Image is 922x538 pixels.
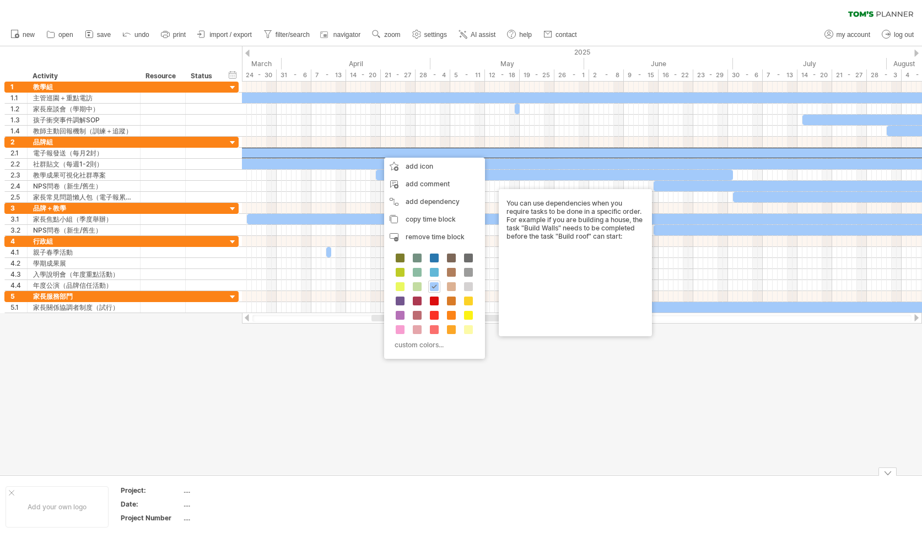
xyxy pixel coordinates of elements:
div: 家長焦點小組（季度舉辦） [33,214,134,224]
div: NPS問卷（新生/舊生） [33,181,134,191]
div: 30 - 6 [728,69,763,81]
div: 家長常見問題懶人包（電子報累積） [33,192,134,202]
div: 4.3 [10,269,27,279]
div: 21 - 27 [832,69,867,81]
div: May 2025 [430,58,584,69]
div: add icon [384,158,485,175]
div: 3.1 [10,214,27,224]
div: add dependency [384,193,485,211]
div: 社群貼文（每週1-2則） [33,159,134,169]
div: 1.4 [10,126,27,136]
div: 親子春季活動 [33,247,134,257]
div: .... [184,499,276,509]
div: 1.1 [10,93,27,103]
span: new [23,31,35,39]
div: 21 - 27 [381,69,416,81]
div: 品牌＋教學 [33,203,134,213]
div: Project Number [121,513,181,523]
span: save [97,31,111,39]
div: hide legend [878,467,897,476]
div: 16 - 22 [659,69,693,81]
a: settings [409,28,450,42]
span: print [173,31,186,39]
div: 家長服務部門 [33,291,134,302]
div: 7 - 13 [763,69,797,81]
span: AI assist [471,31,495,39]
div: 9 - 15 [624,69,659,81]
span: remove time block [406,233,465,241]
div: 7 - 13 [311,69,346,81]
a: log out [879,28,917,42]
span: import / export [209,31,252,39]
div: 入學說明會（年度重點活動） [33,269,134,279]
a: open [44,28,77,42]
a: help [504,28,535,42]
a: print [158,28,189,42]
div: Activity [33,71,134,82]
div: .... [184,513,276,523]
div: Resource [145,71,179,82]
div: Status [191,71,215,82]
div: Project: [121,486,181,495]
div: 28 - 4 [416,69,450,81]
a: zoom [369,28,403,42]
span: open [58,31,73,39]
span: navigator [333,31,360,39]
div: 4.4 [10,280,27,290]
div: 學期成果展 [33,258,134,268]
a: filter/search [261,28,313,42]
div: April 2025 [282,58,430,69]
div: 19 - 25 [520,69,554,81]
div: 28 - 3 [867,69,902,81]
span: contact [556,31,577,39]
div: 品牌組 [33,137,134,147]
div: 2.1 [10,148,27,158]
a: undo [120,28,153,42]
div: 1 [10,82,27,92]
span: settings [424,31,447,39]
div: 4 [10,236,27,246]
div: 教學組 [33,82,134,92]
div: 23 - 29 [693,69,728,81]
a: contact [541,28,580,42]
div: 年度公演（品牌信任活動） [33,280,134,290]
div: 24 - 30 [242,69,277,81]
div: 孩子衝突事件調解SOP [33,115,134,125]
a: import / export [195,28,255,42]
div: 5 [10,291,27,302]
div: 教學成果可視化社群專案 [33,170,134,180]
div: 2 [10,137,27,147]
div: 5 - 11 [450,69,485,81]
div: 家長關係協調者制度（試行） [33,302,134,313]
div: 電子報發送（每月2封） [33,148,134,158]
div: You can use dependencies when you require tasks to be done in a specific order. For example if yo... [506,199,644,326]
div: June 2025 [584,58,733,69]
a: navigator [319,28,364,42]
div: custom colors... [390,337,476,352]
div: add comment [384,175,485,193]
div: 1.2 [10,104,27,114]
div: 3.2 [10,225,27,235]
div: 1.3 [10,115,27,125]
a: save [82,28,114,42]
div: 3 [10,203,27,213]
span: zoom [384,31,400,39]
a: my account [822,28,874,42]
div: .... [184,486,276,495]
div: July 2025 [733,58,887,69]
div: 14 - 20 [346,69,381,81]
div: 14 - 20 [797,69,832,81]
div: 主管巡園＋重點電訪 [33,93,134,103]
div: 5.1 [10,302,27,313]
span: my account [837,31,870,39]
div: NPS問卷（新生/舊生） [33,225,134,235]
div: 教師主動回報機制（訓練＋追蹤） [33,126,134,136]
div: 2.2 [10,159,27,169]
div: 4.1 [10,247,27,257]
div: 26 - 1 [554,69,589,81]
a: AI assist [456,28,499,42]
div: 2.4 [10,181,27,191]
span: filter/search [276,31,310,39]
div: Date: [121,499,181,509]
div: 4.2 [10,258,27,268]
